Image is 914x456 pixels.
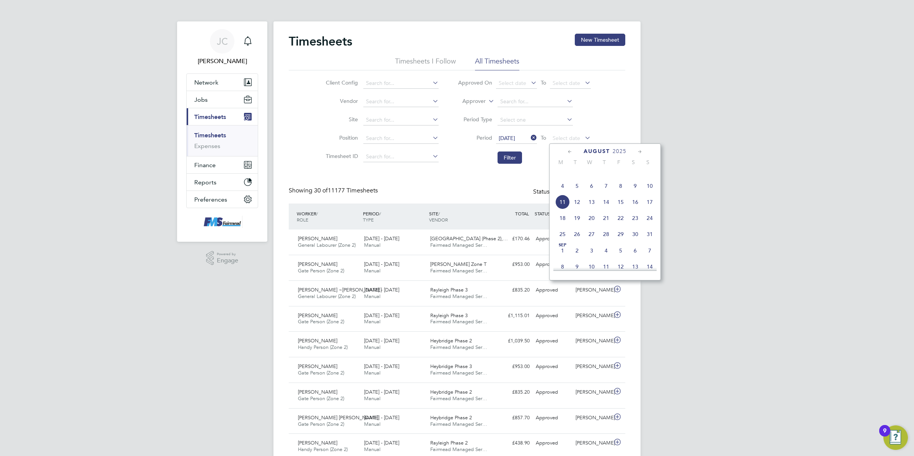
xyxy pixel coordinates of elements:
span: Manual [364,344,381,350]
span: Sep [555,243,570,247]
label: Period Type [458,116,492,123]
span: Timesheets [194,113,226,121]
div: 9 [883,431,886,441]
span: 9 [628,179,642,193]
span: Handy Person (Zone 2) [298,344,348,350]
span: 15 [613,195,628,209]
span: Select date [553,80,580,86]
span: 14 [642,259,657,274]
button: Open Resource Center, 9 new notifications [883,425,908,450]
div: £170.46 [493,233,533,245]
span: 31 [642,227,657,241]
span: 23 [628,211,642,225]
span: Fairmead Managed Ser… [430,293,487,300]
span: [DATE] - [DATE] [364,312,399,319]
span: Joanne Conway [186,57,258,66]
label: Site [324,116,358,123]
div: Status [533,187,610,197]
span: ROLE [297,217,308,223]
span: 4 [555,179,570,193]
span: Rayleigh Phase 2 [430,440,468,446]
span: Handy Person (Zone 2) [298,446,348,453]
div: [PERSON_NAME] [572,437,612,449]
span: Preferences [194,196,227,203]
span: Manual [364,370,381,376]
span: 16 [628,195,642,209]
div: £953.00 [493,360,533,373]
span: August [584,148,610,155]
div: SITE [427,207,493,226]
span: [GEOGRAPHIC_DATA] (Phase 2),… [430,235,508,242]
span: 3 [584,243,599,258]
li: All Timesheets [475,57,519,70]
label: Period [458,134,492,141]
span: T [597,159,612,166]
span: Fairmead Managed Ser… [430,242,487,248]
span: 6 [584,179,599,193]
nav: Main navigation [177,21,267,242]
span: / [438,210,440,217]
button: Timesheets [187,108,258,125]
span: F [612,159,626,166]
a: Powered byEngage [206,251,239,265]
span: [PERSON_NAME] ~[PERSON_NAME] [298,287,382,293]
button: Network [187,74,258,91]
li: Timesheets I Follow [395,57,456,70]
span: Gate Person (Zone 2) [298,395,344,402]
span: 26 [570,227,584,241]
div: Approved [533,360,572,373]
span: 11 [555,195,570,209]
span: TYPE [363,217,374,223]
div: £857.70 [493,412,533,424]
label: Approved On [458,79,492,86]
span: Select date [553,135,580,142]
span: 1 [555,243,570,258]
span: [PERSON_NAME] [298,235,337,242]
span: [PERSON_NAME] [298,337,337,344]
span: Manual [364,318,381,325]
span: 24 [642,211,657,225]
div: £438.90 [493,437,533,449]
span: [PERSON_NAME] [298,440,337,446]
div: Approved [533,437,572,449]
span: [DATE] - [DATE] [364,440,399,446]
span: 7 [642,243,657,258]
span: Rayleigh Phase 3 [430,287,468,293]
input: Search for... [363,115,439,125]
div: Approved [533,386,572,399]
span: 12 [613,259,628,274]
span: [DATE] [499,135,515,142]
span: 22 [613,211,628,225]
div: £835.20 [493,386,533,399]
div: [PERSON_NAME] [572,412,612,424]
span: Network [194,79,218,86]
div: Approved [533,258,572,271]
span: Fairmead Managed Ser… [430,370,487,376]
img: f-mead-logo-retina.png [202,216,242,228]
span: [DATE] - [DATE] [364,235,399,242]
span: Heybridge Phase 2 [430,414,472,421]
span: Manual [364,446,381,453]
span: [PERSON_NAME] Zone T [430,261,486,267]
span: Engage [217,257,238,264]
div: WORKER [295,207,361,226]
span: Fairmead Managed Ser… [430,421,487,427]
div: Approved [533,284,572,296]
button: Filter [498,151,522,164]
span: Fairmead Managed Ser… [430,344,487,350]
h2: Timesheets [289,34,352,49]
span: Gate Person (Zone 2) [298,267,344,274]
span: [PERSON_NAME] [298,312,337,319]
span: Powered by [217,251,238,257]
span: 27 [584,227,599,241]
span: [DATE] - [DATE] [364,287,399,293]
input: Search for... [363,133,439,144]
span: M [553,159,568,166]
span: [PERSON_NAME] [PERSON_NAME] [298,414,378,421]
span: [DATE] - [DATE] [364,337,399,344]
div: [PERSON_NAME] [572,309,612,322]
span: Jobs [194,96,208,103]
span: 8 [613,179,628,193]
span: Manual [364,395,381,402]
span: S [641,159,655,166]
